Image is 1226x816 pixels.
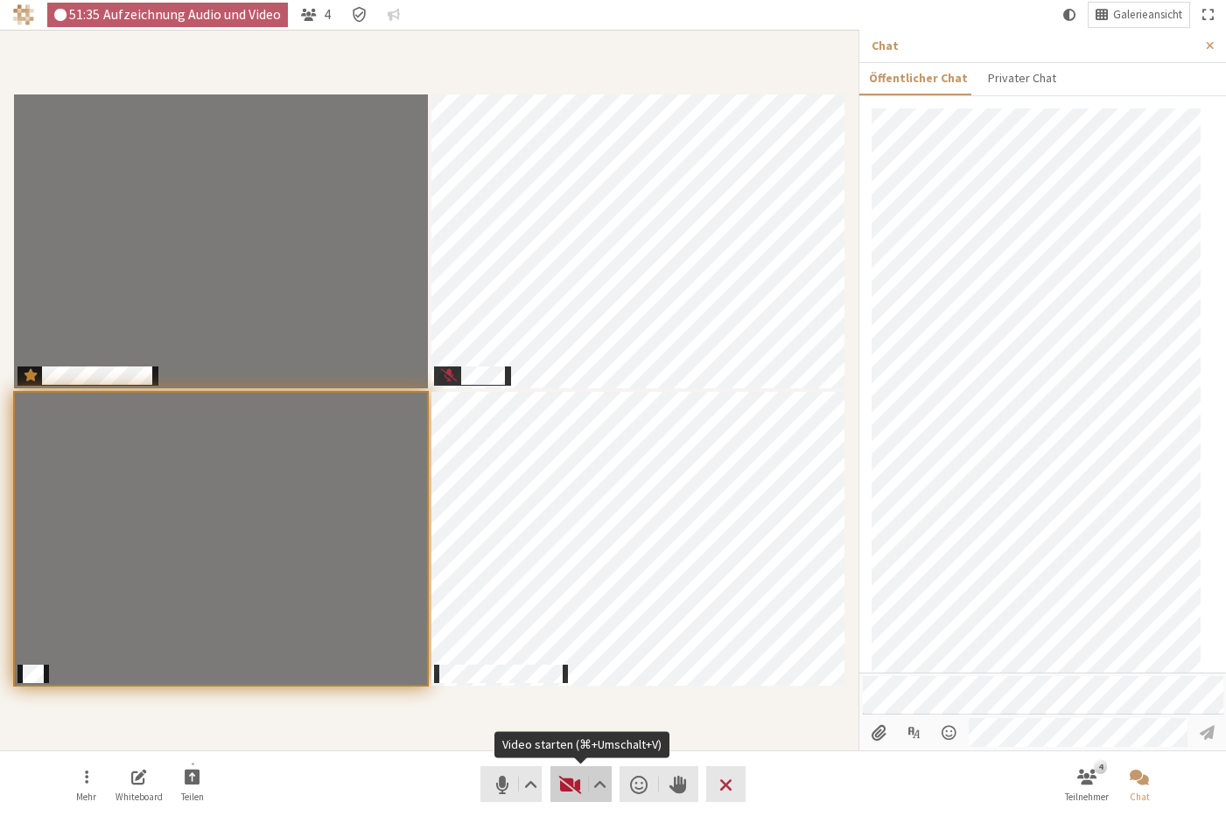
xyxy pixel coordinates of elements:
[13,4,34,25] img: Iotum
[344,3,375,27] div: Besprechungsdetails Verschlüsselung aktiviert
[116,792,163,802] span: Whiteboard
[62,761,111,808] button: Menü öffnen
[76,792,96,802] span: Mehr
[620,766,659,802] button: Reaktion senden
[1194,30,1226,62] button: Seitenleiste schließen
[1115,761,1164,808] button: Chat schließen
[1094,759,1107,773] div: 4
[706,766,746,802] button: Besprechung verlassen
[324,7,331,22] span: 4
[480,766,542,802] button: Stumm (⌘+Umschalt+A)
[859,63,977,94] button: Öffentlicher Chat
[1191,718,1223,748] button: Nachricht senden
[69,7,100,22] span: 51:35
[589,766,611,802] button: Videoeinstellungen
[520,766,542,802] button: Audioeinstellungen
[103,7,281,22] span: Aufzeichnung Audio und Video
[381,3,407,27] button: Gespräch
[1089,3,1189,27] button: Layout ändern
[1065,792,1109,802] span: Teilnehmer
[168,761,217,808] button: Freigabe starten
[115,761,164,808] button: Freigegebenes Whiteboard öffnen
[977,63,1065,94] button: Privater Chat
[1113,9,1182,22] span: Galerieansicht
[1130,792,1150,802] span: Chat
[550,766,612,802] button: Video starten (⌘+Umschalt+V)
[294,3,338,27] button: Teilnehmerliste öffnen
[659,766,698,802] button: Hand heben
[934,718,966,748] button: Menü öffnen
[898,718,930,748] button: Formatierung anzeigen
[181,792,204,802] span: Teilen
[1056,3,1082,27] button: Systemmodus verwenden
[1195,3,1220,27] button: Ganzer Bildschirm
[47,3,289,27] div: Audio & Video
[872,37,1194,55] p: Chat
[1062,761,1111,808] button: Teilnehmerliste öffnen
